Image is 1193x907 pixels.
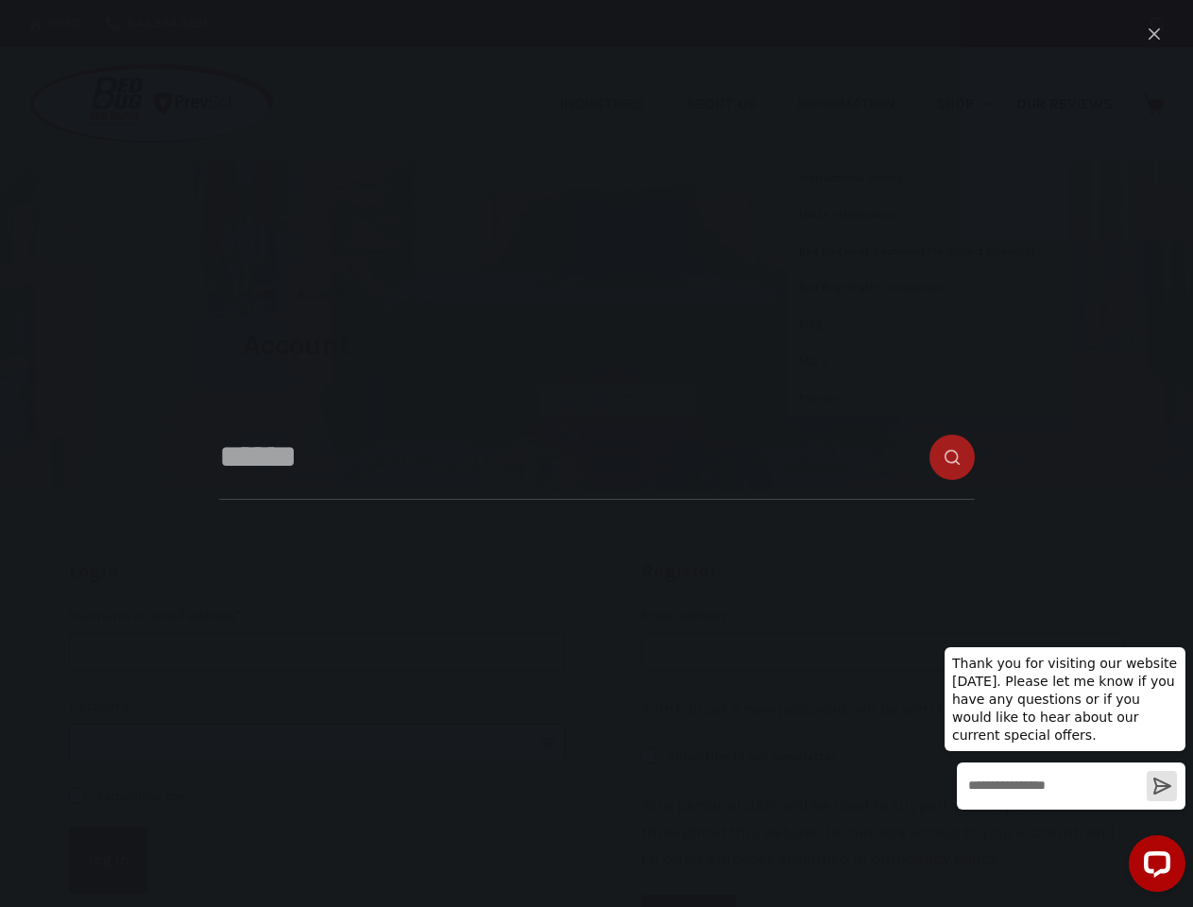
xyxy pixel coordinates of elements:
[548,47,1124,161] nav: Primary
[1150,17,1165,31] button: Search
[787,161,1070,197] a: Instructional Videos
[69,827,147,894] button: Log in
[69,557,565,586] h2: Login
[787,270,1070,306] a: Bed Bug Heater Comparison
[548,47,673,161] a: Industries
[69,788,84,803] input: Remember me
[1004,47,1124,161] a: Our Reviews
[298,286,349,305] span: Account
[641,695,1124,722] p: A link to set a new password will be sent to your email address.
[243,288,275,301] span: Home
[641,748,656,763] input: Subscribe to our newsletter
[243,286,275,305] a: Home
[668,748,837,764] span: Subscribe to our newsletter
[69,605,565,626] label: Username or email address
[641,557,1124,586] h2: Register
[787,197,1070,233] a: Lease Information
[95,788,184,804] span: Remember me
[641,792,1124,871] p: Your personal data will be used to support your experience throughout this website, to manage acc...
[243,324,951,367] h1: Account
[787,47,925,161] a: Information
[787,234,1070,270] a: Bed Bug Heat Treatment Pre-Project Checklist
[787,381,1070,417] a: Policies
[787,307,1070,343] a: Blog
[673,47,786,161] a: About Us
[929,629,1193,907] iframe: LiveChat chat widget
[540,736,554,749] button: Show password
[641,605,1124,626] label: Email address
[69,695,565,717] label: Password
[787,344,1070,380] a: FAQ’s
[925,47,1004,161] a: Shop
[896,848,997,867] a: privacy policy
[28,62,276,146] img: Prevsol/Bed Bug Heat Doctor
